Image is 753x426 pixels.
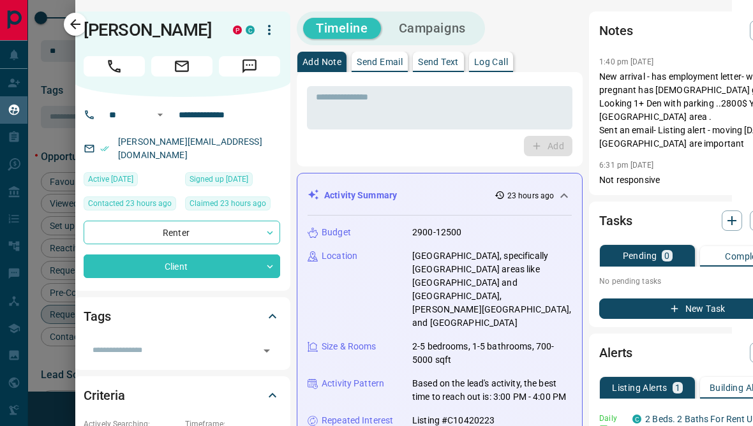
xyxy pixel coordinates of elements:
[322,226,351,239] p: Budget
[612,383,667,392] p: Listing Alerts
[412,377,572,404] p: Based on the lead's activity, the best time to reach out is: 3:00 PM - 4:00 PM
[412,249,572,330] p: [GEOGRAPHIC_DATA], specifically [GEOGRAPHIC_DATA] areas like [GEOGRAPHIC_DATA] and [GEOGRAPHIC_DA...
[185,172,280,190] div: Sat Jan 13 2024
[190,197,266,210] span: Claimed 23 hours ago
[84,172,179,190] div: Sun Aug 17 2025
[632,415,641,423] div: condos.ca
[412,226,461,239] p: 2900-12500
[118,136,262,160] a: [PERSON_NAME][EMAIL_ADDRESS][DOMAIN_NAME]
[258,342,276,360] button: Open
[599,342,632,363] h2: Alerts
[246,26,255,34] div: condos.ca
[599,20,632,41] h2: Notes
[190,173,248,186] span: Signed up [DATE]
[84,196,179,214] div: Sun Aug 17 2025
[324,189,397,202] p: Activity Summary
[507,190,554,202] p: 23 hours ago
[357,57,403,66] p: Send Email
[675,383,680,392] p: 1
[664,251,669,260] p: 0
[418,57,459,66] p: Send Text
[151,56,212,77] span: Email
[84,306,110,327] h2: Tags
[322,377,384,390] p: Activity Pattern
[84,20,214,40] h1: [PERSON_NAME]
[185,196,280,214] div: Sun Aug 17 2025
[308,184,572,207] div: Activity Summary23 hours ago
[88,173,133,186] span: Active [DATE]
[303,18,381,39] button: Timeline
[474,57,508,66] p: Log Call
[100,144,109,153] svg: Email Verified
[84,380,280,411] div: Criteria
[219,56,280,77] span: Message
[84,385,125,406] h2: Criteria
[599,161,653,170] p: 6:31 pm [DATE]
[153,107,168,122] button: Open
[623,251,657,260] p: Pending
[84,56,145,77] span: Call
[302,57,341,66] p: Add Note
[412,340,572,367] p: 2-5 bedrooms, 1-5 bathrooms, 700-5000 sqft
[233,26,242,34] div: property.ca
[84,221,280,244] div: Renter
[84,254,280,278] div: Client
[322,249,357,263] p: Location
[322,340,376,353] p: Size & Rooms
[599,413,625,424] p: Daily
[386,18,479,39] button: Campaigns
[84,301,280,332] div: Tags
[599,57,653,66] p: 1:40 pm [DATE]
[88,197,172,210] span: Contacted 23 hours ago
[599,210,632,231] h2: Tasks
